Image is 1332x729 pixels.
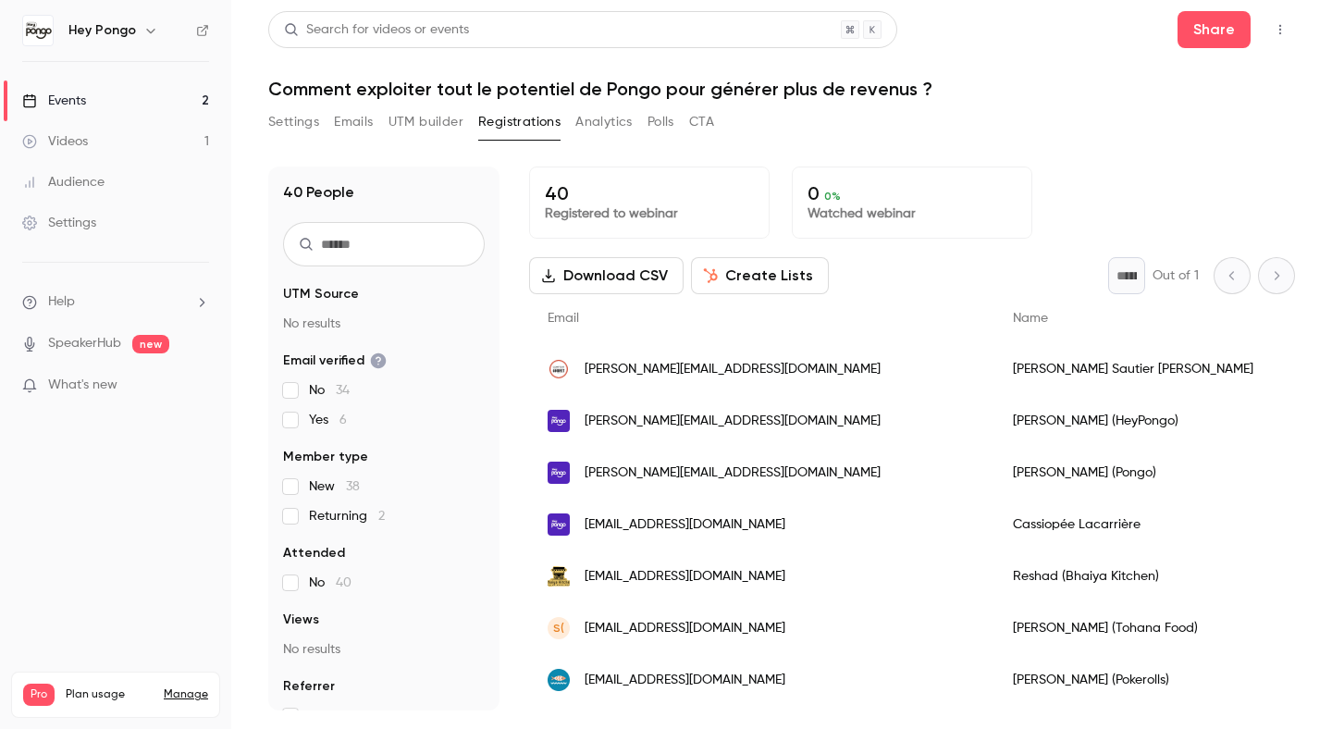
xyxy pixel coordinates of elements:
img: heypongo.com [548,513,570,536]
span: Pro [23,684,55,706]
img: pokerolls.fr [548,669,570,691]
section: facet-groups [283,285,485,725]
span: 2 [378,510,385,523]
span: [PERSON_NAME][EMAIL_ADDRESS][DOMAIN_NAME] [585,360,881,379]
span: 34 [336,384,350,397]
span: S( [553,620,564,636]
div: Audience [22,173,105,192]
button: Analytics [575,107,633,137]
span: UTM Source [283,285,359,303]
span: [EMAIL_ADDRESS][DOMAIN_NAME] [585,515,785,535]
button: Emails [334,107,373,137]
h1: Comment exploiter tout le potentiel de Pongo pour générer plus de revenus ? [268,78,1295,100]
span: 1 [354,710,359,723]
span: Member type [283,448,368,466]
a: SpeakerHub [48,334,121,353]
span: 40 [336,576,351,589]
span: [EMAIL_ADDRESS][DOMAIN_NAME] [585,671,785,690]
button: UTM builder [388,107,463,137]
button: CTA [689,107,714,137]
li: help-dropdown-opener [22,292,209,312]
div: Settings [22,214,96,232]
p: Watched webinar [808,204,1017,223]
span: Returning [309,507,385,525]
span: Help [48,292,75,312]
h1: 40 People [283,181,354,204]
img: heypongo.com [548,410,570,432]
p: 40 [545,182,754,204]
span: 0 % [824,190,841,203]
button: Create Lists [691,257,829,294]
a: Manage [164,687,208,702]
p: Registered to webinar [545,204,754,223]
img: heypongo.com [548,462,570,484]
span: Name [1013,312,1048,325]
img: bhaiyakitchen.com [548,565,570,587]
span: new [132,335,169,353]
div: Events [22,92,86,110]
span: What's new [48,376,117,395]
button: Polls [647,107,674,137]
span: 38 [346,480,360,493]
p: 0 [808,182,1017,204]
div: Videos [22,132,88,151]
span: Email verified [283,352,387,370]
p: Out of 1 [1153,266,1199,285]
button: Settings [268,107,319,137]
span: No [309,574,351,592]
span: Referrer [283,677,335,696]
span: Email [548,312,579,325]
span: [PERSON_NAME][EMAIL_ADDRESS][DOMAIN_NAME] [585,412,881,431]
img: comptoirgourmet.com [548,358,570,380]
span: Attended [283,544,345,562]
img: Hey Pongo [23,16,53,45]
span: 6 [339,414,347,426]
span: Other [309,707,359,725]
button: Share [1178,11,1251,48]
span: [EMAIL_ADDRESS][DOMAIN_NAME] [585,567,785,587]
h6: Hey Pongo [68,21,136,40]
button: Download CSV [529,257,684,294]
span: New [309,477,360,496]
span: Yes [309,411,347,429]
div: Search for videos or events [284,20,469,40]
span: [PERSON_NAME][EMAIL_ADDRESS][DOMAIN_NAME] [585,463,881,483]
span: No [309,381,350,400]
span: Views [283,611,319,629]
button: Registrations [478,107,561,137]
p: No results [283,640,485,659]
span: [EMAIL_ADDRESS][DOMAIN_NAME] [585,619,785,638]
p: No results [283,315,485,333]
span: Plan usage [66,687,153,702]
